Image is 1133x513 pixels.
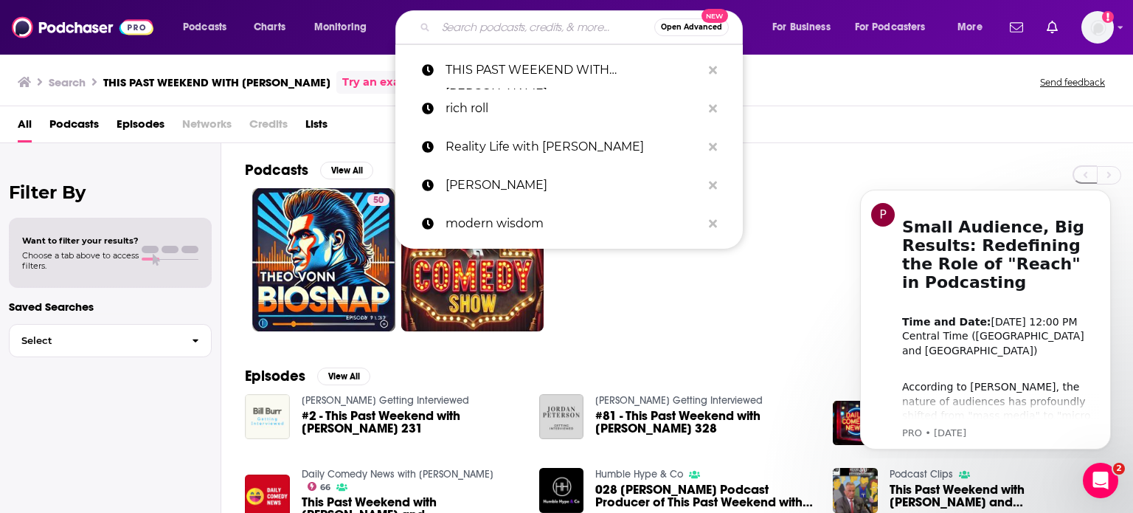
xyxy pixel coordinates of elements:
a: Charts [244,16,294,39]
button: View All [320,162,373,179]
iframe: Intercom live chat [1083,463,1118,498]
a: Try an exact match [342,74,450,91]
a: Episodes [117,112,164,142]
span: New [701,9,728,23]
span: Networks [182,112,232,142]
a: #2 - This Past Weekend with Theo Von 231 [302,410,522,435]
img: User Profile [1081,11,1114,44]
iframe: Intercom notifications message [838,176,1133,458]
a: Jordan Peterson Getting Interviewed [595,394,763,407]
button: open menu [173,16,246,39]
img: #81 - This Past Weekend with Theo Von 328 [539,394,584,439]
span: 028 [PERSON_NAME] Podcast Producer of This Past Weekend with [PERSON_NAME] [595,483,815,509]
img: #2 - This Past Weekend with Theo Von 231 [245,394,290,439]
button: open menu [947,16,1001,39]
span: Open Advanced [661,24,722,31]
span: Charts [254,17,285,38]
a: 028 Nick Davis Podcast Producer of This Past Weekend with Theo Von [595,483,815,509]
a: Lists [305,112,328,142]
span: #81 - This Past Weekend with [PERSON_NAME] 328 [595,410,815,435]
h2: Episodes [245,367,305,385]
button: open menu [845,16,947,39]
button: open menu [762,16,849,39]
a: Daily Comedy News with Johnny Mac [302,468,493,481]
a: 50 [367,194,389,206]
span: Want to filter your results? [22,235,139,246]
span: Select [10,336,180,345]
button: Select [9,324,212,357]
span: For Business [772,17,831,38]
svg: Add a profile image [1102,11,1114,23]
a: 66 [308,482,331,491]
span: 66 [320,484,330,491]
a: 50 [252,188,395,331]
button: Send feedback [1036,76,1109,89]
h3: Search [49,75,86,89]
a: [PERSON_NAME] [395,166,743,204]
a: All [18,112,32,142]
span: Monitoring [314,17,367,38]
img: 028 Nick Davis Podcast Producer of This Past Weekend with Theo Von [539,468,584,513]
p: modern wisdom [446,204,701,243]
a: rich roll [395,89,743,128]
span: 50 [373,193,384,208]
img: St. Louis Showdown: Jim Gaffigan vs. James Gaffigan PLUS This Past Weekend with Theo Von now #5 [833,401,878,446]
h3: THIS PAST WEEKEND WITH [PERSON_NAME] [103,75,330,89]
span: #2 - This Past Weekend with [PERSON_NAME] 231 [302,410,522,435]
a: Humble Hype & Co [595,468,683,481]
button: open menu [304,16,386,39]
a: 55 [401,188,544,331]
p: Saved Searches [9,300,212,314]
h2: Filter By [9,182,212,203]
p: THIS PAST WEEKEND WITH THEO VON [446,51,701,89]
div: Search podcasts, credits, & more... [409,10,757,44]
span: 2 [1113,463,1125,475]
span: More [957,17,983,38]
button: Open AdvancedNew [654,18,729,36]
span: Credits [249,112,288,142]
span: For Podcasters [855,17,926,38]
a: #81 - This Past Weekend with Theo Von 328 [595,410,815,435]
input: Search podcasts, credits, & more... [436,16,654,39]
a: Podcasts [49,112,99,142]
a: PodcastsView All [245,161,373,179]
img: This Past Weekend with Theo Von and Robert Kennedy Jr. [833,468,878,513]
button: View All [317,368,370,385]
a: Bill Burr Getting Interviewed [302,394,469,407]
span: Choose a tab above to access filters. [22,250,139,271]
img: Podchaser - Follow, Share and Rate Podcasts [12,13,153,41]
p: Reality Life with Kate Casey [446,128,701,166]
button: Show profile menu [1081,11,1114,44]
a: modern wisdom [395,204,743,243]
a: THIS PAST WEEKEND WITH [PERSON_NAME] [395,51,743,89]
p: jordan harbinger [446,166,701,204]
h2: Podcasts [245,161,308,179]
p: rich roll [446,89,701,128]
a: Show notifications dropdown [1041,15,1064,40]
a: Reality Life with [PERSON_NAME] [395,128,743,166]
a: Show notifications dropdown [1004,15,1029,40]
a: EpisodesView All [245,367,370,385]
a: Podcast Clips [890,468,953,481]
a: This Past Weekend with Theo Von and Robert Kennedy Jr. [890,483,1109,509]
span: This Past Weekend with [PERSON_NAME] and [PERSON_NAME] [890,483,1109,509]
span: Podcasts [183,17,226,38]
